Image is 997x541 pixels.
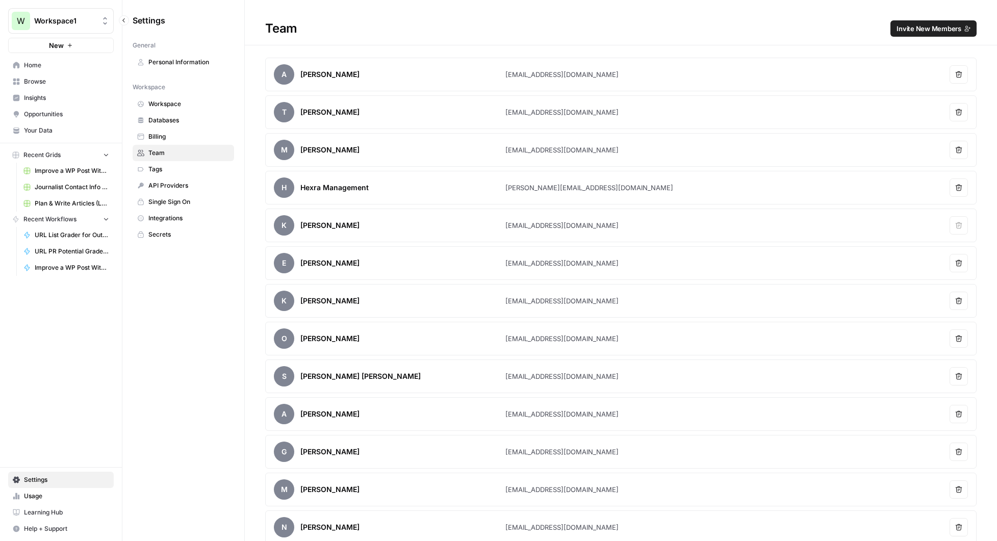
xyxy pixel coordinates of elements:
div: [PERSON_NAME] [300,107,360,117]
div: [PERSON_NAME] [300,333,360,344]
a: Insights [8,90,114,106]
div: [PERSON_NAME] [300,447,360,457]
span: Invite New Members [897,23,961,34]
button: Help + Support [8,521,114,537]
span: Workspace [133,83,165,92]
div: [EMAIL_ADDRESS][DOMAIN_NAME] [505,447,619,457]
button: Invite New Members [890,20,977,37]
div: [EMAIL_ADDRESS][DOMAIN_NAME] [505,522,619,532]
span: O [274,328,294,349]
span: H [274,177,294,198]
span: Opportunities [24,110,109,119]
a: Usage [8,488,114,504]
span: s [274,366,294,387]
span: Browse [24,77,109,86]
a: Workspace [133,96,234,112]
div: [PERSON_NAME] [300,484,360,495]
a: Settings [8,472,114,488]
a: Opportunities [8,106,114,122]
a: Plan & Write Articles (LUSPS) [19,195,114,212]
a: Tags [133,161,234,177]
div: [PERSON_NAME] [300,258,360,268]
div: [EMAIL_ADDRESS][DOMAIN_NAME] [505,107,619,117]
span: Home [24,61,109,70]
button: Recent Workflows [8,212,114,227]
div: [PERSON_NAME] [300,522,360,532]
div: [EMAIL_ADDRESS][DOMAIN_NAME] [505,371,619,381]
span: Learning Hub [24,508,109,517]
div: [EMAIL_ADDRESS][DOMAIN_NAME] [505,258,619,268]
div: [PERSON_NAME] [300,69,360,80]
span: G [274,442,294,462]
div: Hexra Management [300,183,369,193]
div: [EMAIL_ADDRESS][DOMAIN_NAME] [505,409,619,419]
a: Journalist Contact Info Finder v2 (LLM Based) Grid [19,179,114,195]
div: [EMAIL_ADDRESS][DOMAIN_NAME] [505,145,619,155]
span: A [274,64,294,85]
div: [PERSON_NAME] [300,145,360,155]
div: Team [245,20,997,37]
a: API Providers [133,177,234,194]
span: Improve a WP Post With Google Guidelines (PND Prod Beta) [35,263,109,272]
span: Plan & Write Articles (LUSPS) [35,199,109,208]
a: URL PR Potential Grader (Beta) [19,243,114,260]
span: Settings [133,14,165,27]
span: New [49,40,64,50]
span: Recent Workflows [23,215,76,224]
div: [EMAIL_ADDRESS][DOMAIN_NAME] [505,220,619,230]
div: [PERSON_NAME] [300,220,360,230]
a: Learning Hub [8,504,114,521]
a: Databases [133,112,234,128]
button: New [8,38,114,53]
a: Integrations [133,210,234,226]
div: [PERSON_NAME] [300,409,360,419]
span: Improve a WP Post With Google Guidelines (LUSPS Prod Beta) Grid [35,166,109,175]
a: Billing [133,128,234,145]
span: Recent Grids [23,150,61,160]
a: Personal Information [133,54,234,70]
a: Single Sign On [133,194,234,210]
span: N [274,517,294,537]
a: Team [133,145,234,161]
div: [PERSON_NAME] [PERSON_NAME] [300,371,421,381]
span: Integrations [148,214,229,223]
span: Tags [148,165,229,174]
span: Billing [148,132,229,141]
div: [EMAIL_ADDRESS][DOMAIN_NAME] [505,333,619,344]
span: K [274,291,294,311]
span: M [274,140,294,160]
a: URL List Grader for Outreach/PR (Beta) [19,227,114,243]
a: Improve a WP Post With Google Guidelines (LUSPS Prod Beta) Grid [19,163,114,179]
span: Personal Information [148,58,229,67]
span: Settings [24,475,109,484]
span: Workspace [148,99,229,109]
span: T [274,102,294,122]
span: Team [148,148,229,158]
span: URL List Grader for Outreach/PR (Beta) [35,230,109,240]
div: [PERSON_NAME][EMAIL_ADDRESS][DOMAIN_NAME] [505,183,673,193]
div: [EMAIL_ADDRESS][DOMAIN_NAME] [505,296,619,306]
span: K [274,215,294,236]
div: [EMAIL_ADDRESS][DOMAIN_NAME] [505,484,619,495]
button: Recent Grids [8,147,114,163]
span: API Providers [148,181,229,190]
a: Your Data [8,122,114,139]
span: Secrets [148,230,229,239]
span: Journalist Contact Info Finder v2 (LLM Based) Grid [35,183,109,192]
span: Help + Support [24,524,109,533]
div: [EMAIL_ADDRESS][DOMAIN_NAME] [505,69,619,80]
span: M [274,479,294,500]
span: General [133,41,156,50]
span: Usage [24,492,109,501]
span: A [274,404,294,424]
span: Insights [24,93,109,102]
span: W [17,15,25,27]
a: Improve a WP Post With Google Guidelines (PND Prod Beta) [19,260,114,276]
a: Home [8,57,114,73]
span: Single Sign On [148,197,229,207]
span: URL PR Potential Grader (Beta) [35,247,109,256]
span: Your Data [24,126,109,135]
button: Workspace: Workspace1 [8,8,114,34]
a: Secrets [133,226,234,243]
div: [PERSON_NAME] [300,296,360,306]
